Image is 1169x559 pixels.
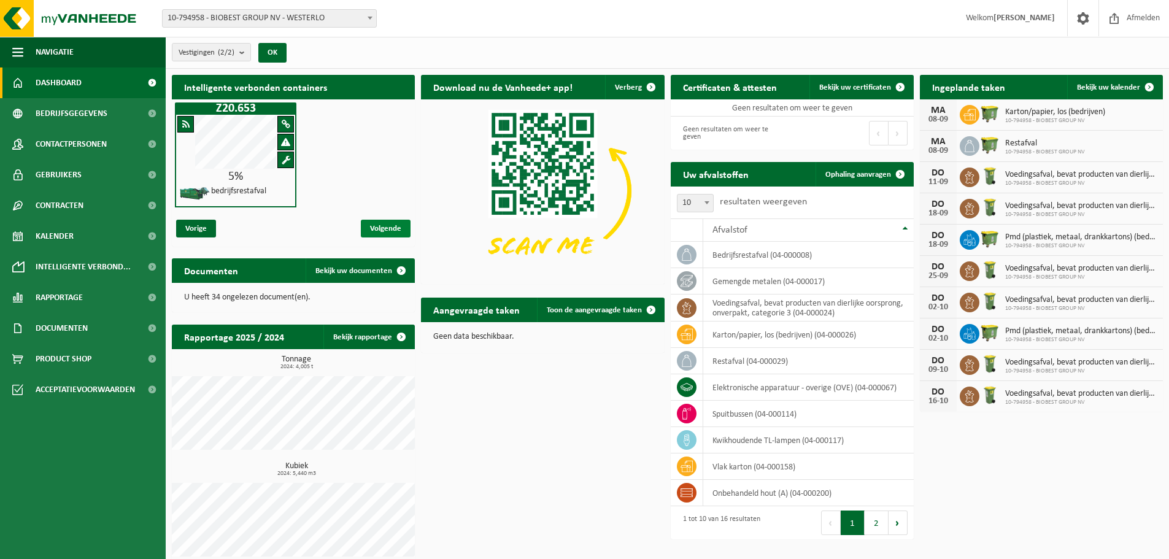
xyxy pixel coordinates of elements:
h2: Intelligente verbonden containers [172,75,415,99]
span: Verberg [615,83,642,91]
div: 02-10 [926,334,951,343]
span: Rapportage [36,282,83,313]
label: resultaten weergeven [720,197,807,207]
img: WB-1100-HPE-GN-50 [979,103,1000,124]
span: Contactpersonen [36,129,107,160]
div: 08-09 [926,115,951,124]
img: WB-0140-HPE-GN-50 [979,353,1000,374]
span: Vorige [176,220,216,237]
a: Ophaling aanvragen [816,162,912,187]
span: 10-794958 - BIOBEST GROUP NV [1005,148,1085,156]
button: Next [889,511,908,535]
h3: Tonnage [178,355,415,370]
h3: Kubiek [178,462,415,477]
span: Bekijk uw documenten [315,267,392,275]
div: 18-09 [926,241,951,249]
img: WB-0140-HPE-GN-50 [979,291,1000,312]
span: Pmd (plastiek, metaal, drankkartons) (bedrijven) [1005,326,1157,336]
h2: Uw afvalstoffen [671,162,761,186]
span: 10-794958 - BIOBEST GROUP NV [1005,399,1157,406]
span: Product Shop [36,344,91,374]
div: 5% [176,171,295,183]
span: Restafval [1005,139,1085,148]
td: gemengde metalen (04-000017) [703,268,914,295]
td: onbehandeld hout (A) (04-000200) [703,480,914,506]
button: OK [258,43,287,63]
td: voedingsafval, bevat producten van dierlijke oorsprong, onverpakt, categorie 3 (04-000024) [703,295,914,322]
h2: Rapportage 2025 / 2024 [172,325,296,349]
div: DO [926,325,951,334]
button: Previous [821,511,841,535]
count: (2/2) [218,48,234,56]
h1: Z20.653 [178,102,293,115]
span: Intelligente verbond... [36,252,131,282]
img: WB-0140-HPE-GN-50 [979,260,1000,280]
span: 10-794958 - BIOBEST GROUP NV [1005,368,1157,375]
div: 08-09 [926,147,951,155]
p: Geen data beschikbaar. [433,333,652,341]
td: bedrijfsrestafval (04-000008) [703,242,914,268]
h2: Download nu de Vanheede+ app! [421,75,585,99]
p: U heeft 34 ongelezen document(en). [184,293,403,302]
span: 10-794958 - BIOBEST GROUP NV [1005,211,1157,218]
span: 10 [677,195,713,212]
h2: Documenten [172,258,250,282]
img: WB-0140-HPE-GN-50 [979,197,1000,218]
span: 10-794958 - BIOBEST GROUP NV [1005,117,1105,125]
span: Acceptatievoorwaarden [36,374,135,405]
td: spuitbussen (04-000114) [703,401,914,427]
div: DO [926,356,951,366]
span: Gebruikers [36,160,82,190]
span: 10-794958 - BIOBEST GROUP NV [1005,242,1157,250]
a: Bekijk rapportage [323,325,414,349]
td: vlak karton (04-000158) [703,453,914,480]
span: Bedrijfsgegevens [36,98,107,129]
h2: Ingeplande taken [920,75,1017,99]
td: karton/papier, los (bedrijven) (04-000026) [703,322,914,348]
span: Volgende [361,220,411,237]
div: 16-10 [926,397,951,406]
span: 2024: 4,005 t [178,364,415,370]
div: DO [926,293,951,303]
a: Bekijk uw kalender [1067,75,1162,99]
img: WB-1100-HPE-GN-50 [979,228,1000,249]
strong: [PERSON_NAME] [993,13,1055,23]
img: WB-0140-HPE-GN-50 [979,385,1000,406]
img: WB-1100-HPE-GN-50 [979,322,1000,343]
button: Verberg [605,75,663,99]
div: DO [926,199,951,209]
button: 2 [865,511,889,535]
button: Vestigingen(2/2) [172,43,251,61]
div: Geen resultaten om weer te geven [677,120,786,147]
div: DO [926,231,951,241]
span: Documenten [36,313,88,344]
span: Contracten [36,190,83,221]
td: elektronische apparatuur - overige (OVE) (04-000067) [703,374,914,401]
div: 09-10 [926,366,951,374]
div: DO [926,387,951,397]
div: MA [926,137,951,147]
span: 10-794958 - BIOBEST GROUP NV - WESTERLO [162,9,377,28]
span: Afvalstof [712,225,747,235]
div: 11-09 [926,178,951,187]
span: Karton/papier, los (bedrijven) [1005,107,1105,117]
button: 1 [841,511,865,535]
span: Voedingsafval, bevat producten van dierlijke oorsprong, onverpakt, categorie 3 [1005,201,1157,211]
span: Voedingsafval, bevat producten van dierlijke oorsprong, onverpakt, categorie 3 [1005,295,1157,305]
img: WB-0140-HPE-GN-50 [979,166,1000,187]
span: 10 [677,194,714,212]
span: Voedingsafval, bevat producten van dierlijke oorsprong, onverpakt, categorie 3 [1005,389,1157,399]
span: Voedingsafval, bevat producten van dierlijke oorsprong, onverpakt, categorie 3 [1005,170,1157,180]
span: Toon de aangevraagde taken [547,306,642,314]
span: 10-794958 - BIOBEST GROUP NV - WESTERLO [163,10,376,27]
button: Next [889,121,908,145]
img: WB-1100-HPE-GN-50 [979,134,1000,155]
td: restafval (04-000029) [703,348,914,374]
div: MA [926,106,951,115]
h2: Certificaten & attesten [671,75,789,99]
div: 1 tot 10 van 16 resultaten [677,509,760,536]
img: HK-XZ-20-GN-01 [179,186,210,201]
span: Ophaling aanvragen [825,171,891,179]
span: Dashboard [36,67,82,98]
img: Download de VHEPlus App [421,99,664,282]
